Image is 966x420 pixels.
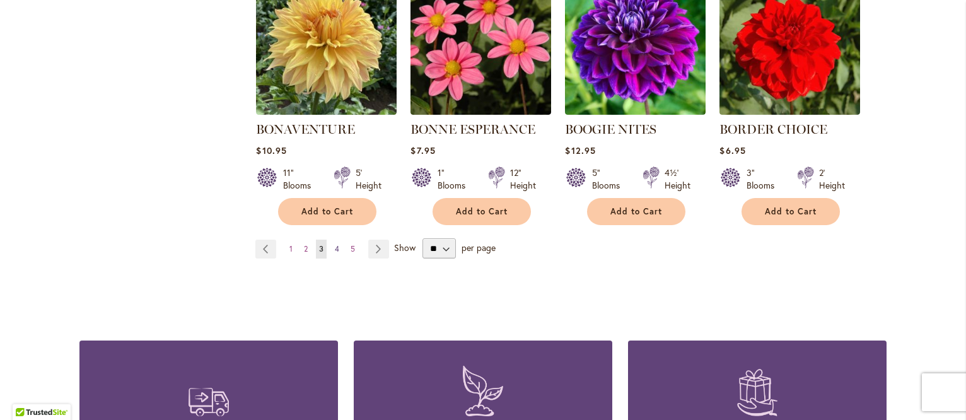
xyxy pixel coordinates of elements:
[747,166,782,192] div: 3" Blooms
[394,242,416,254] span: Show
[278,198,376,225] button: Add to Cart
[283,166,318,192] div: 11" Blooms
[510,166,536,192] div: 12" Height
[587,198,685,225] button: Add to Cart
[256,122,355,137] a: BONAVENTURE
[438,166,473,192] div: 1" Blooms
[565,144,595,156] span: $12.95
[410,122,535,137] a: BONNE ESPERANCE
[565,122,656,137] a: BOOGIE NITES
[765,206,817,217] span: Add to Cart
[256,144,286,156] span: $10.95
[565,105,706,117] a: BOOGIE NITES
[410,144,435,156] span: $7.95
[665,166,690,192] div: 4½' Height
[256,105,397,117] a: Bonaventure
[351,244,355,254] span: 5
[304,244,308,254] span: 2
[9,375,45,411] iframe: Launch Accessibility Center
[742,198,840,225] button: Add to Cart
[356,166,381,192] div: 5' Height
[301,206,353,217] span: Add to Cart
[332,240,342,259] a: 4
[286,240,296,259] a: 1
[319,244,323,254] span: 3
[719,105,860,117] a: BORDER CHOICE
[347,240,358,259] a: 5
[289,244,293,254] span: 1
[610,206,662,217] span: Add to Cart
[335,244,339,254] span: 4
[719,144,745,156] span: $6.95
[410,105,551,117] a: BONNE ESPERANCE
[301,240,311,259] a: 2
[592,166,627,192] div: 5" Blooms
[819,166,845,192] div: 2' Height
[456,206,508,217] span: Add to Cart
[462,242,496,254] span: per page
[433,198,531,225] button: Add to Cart
[719,122,827,137] a: BORDER CHOICE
